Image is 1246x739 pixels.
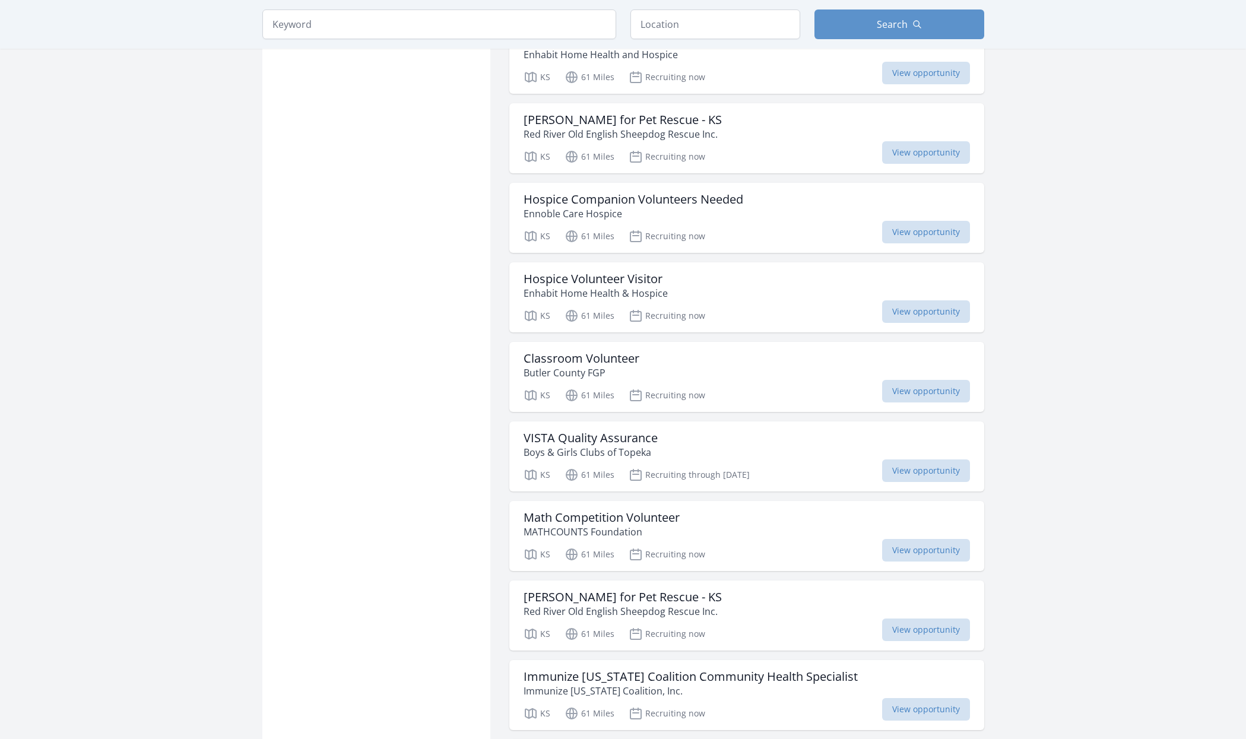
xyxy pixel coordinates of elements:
p: Immunize [US_STATE] Coalition, Inc. [524,684,858,698]
span: Search [877,17,908,31]
a: Classroom Volunteer Butler County FGP KS 61 Miles Recruiting now View opportunity [509,342,984,412]
span: View opportunity [882,380,970,402]
a: Math Competition Volunteer MATHCOUNTS Foundation KS 61 Miles Recruiting now View opportunity [509,501,984,571]
a: VISTA Quality Assurance Boys & Girls Clubs of Topeka KS 61 Miles Recruiting through [DATE] View o... [509,421,984,491]
p: Recruiting now [629,70,705,84]
p: Recruiting now [629,388,705,402]
a: Immunize [US_STATE] Coalition Community Health Specialist Immunize [US_STATE] Coalition, Inc. KS ... [509,660,984,730]
p: KS [524,627,550,641]
span: View opportunity [882,221,970,243]
p: KS [524,468,550,482]
h3: Classroom Volunteer [524,351,639,366]
p: 61 Miles [565,309,614,323]
p: Recruiting now [629,627,705,641]
h3: VISTA Quality Assurance [524,431,658,445]
p: Butler County FGP [524,366,639,380]
a: Hospice Companion Volunteers Needed Ennoble Care Hospice KS 61 Miles Recruiting now View opportunity [509,183,984,253]
a: [PERSON_NAME] for Pet Rescue - KS Red River Old English Sheepdog Rescue Inc. KS 61 Miles Recruiti... [509,581,984,651]
p: 61 Miles [565,388,614,402]
p: Ennoble Care Hospice [524,207,743,221]
h3: Hospice Companion Volunteers Needed [524,192,743,207]
p: Recruiting now [629,547,705,562]
h3: Math Competition Volunteer [524,510,680,525]
p: KS [524,70,550,84]
span: View opportunity [882,619,970,641]
a: [PERSON_NAME] for Pet Rescue - KS Red River Old English Sheepdog Rescue Inc. KS 61 Miles Recruiti... [509,103,984,173]
p: KS [524,309,550,323]
p: Recruiting now [629,309,705,323]
p: KS [524,150,550,164]
a: Hospice Volunteer Visitor - Story Writer Enhabit Home Health and Hospice KS 61 Miles Recruiting n... [509,24,984,94]
p: KS [524,388,550,402]
p: 61 Miles [565,70,614,84]
h3: Immunize [US_STATE] Coalition Community Health Specialist [524,670,858,684]
span: View opportunity [882,459,970,482]
p: Recruiting now [629,706,705,721]
span: View opportunity [882,300,970,323]
h3: [PERSON_NAME] for Pet Rescue - KS [524,590,722,604]
p: Enhabit Home Health & Hospice [524,286,668,300]
span: View opportunity [882,698,970,721]
p: MATHCOUNTS Foundation [524,525,680,539]
button: Search [814,9,984,39]
p: Recruiting through [DATE] [629,468,750,482]
p: 61 Miles [565,547,614,562]
p: Recruiting now [629,150,705,164]
span: View opportunity [882,141,970,164]
p: 61 Miles [565,627,614,641]
a: Hospice Volunteer Visitor Enhabit Home Health & Hospice KS 61 Miles Recruiting now View opportunity [509,262,984,332]
p: Boys & Girls Clubs of Topeka [524,445,658,459]
p: Enhabit Home Health and Hospice [524,47,737,62]
p: Recruiting now [629,229,705,243]
p: KS [524,229,550,243]
input: Location [630,9,800,39]
p: KS [524,706,550,721]
p: 61 Miles [565,150,614,164]
p: Red River Old English Sheepdog Rescue Inc. [524,127,722,141]
span: View opportunity [882,62,970,84]
p: Red River Old English Sheepdog Rescue Inc. [524,604,722,619]
p: 61 Miles [565,706,614,721]
p: KS [524,547,550,562]
input: Keyword [262,9,616,39]
p: 61 Miles [565,229,614,243]
h3: Hospice Volunteer Visitor [524,272,668,286]
p: 61 Miles [565,468,614,482]
span: View opportunity [882,539,970,562]
h3: [PERSON_NAME] for Pet Rescue - KS [524,113,722,127]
